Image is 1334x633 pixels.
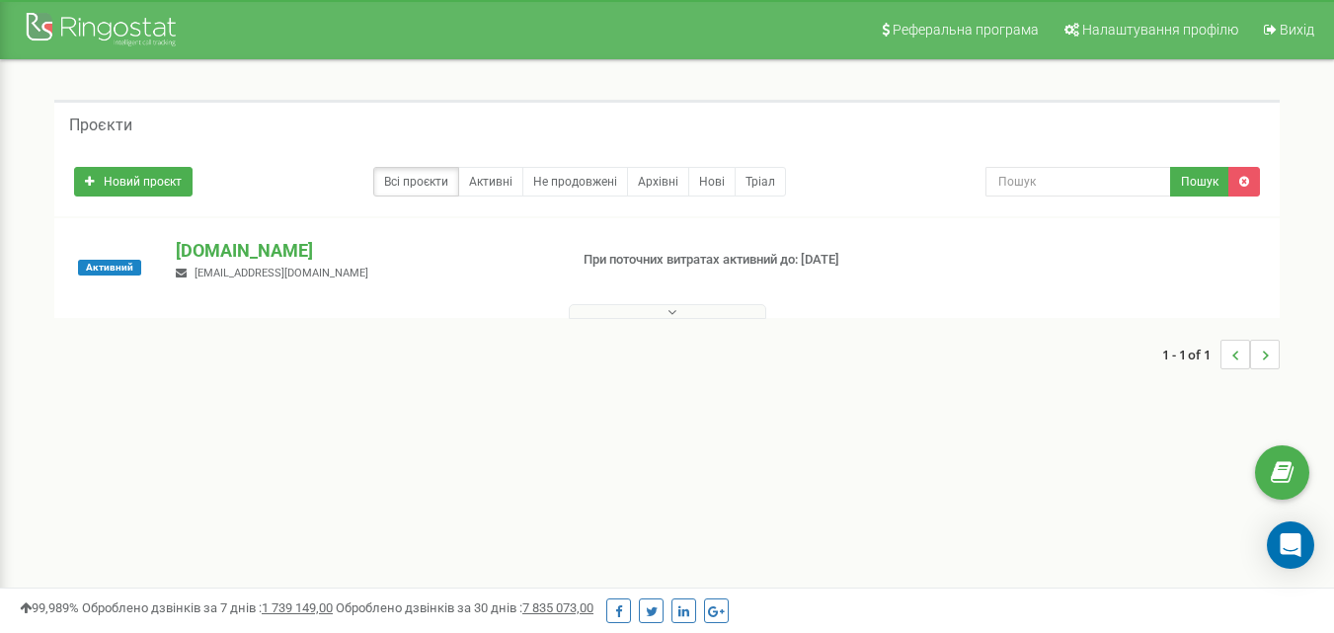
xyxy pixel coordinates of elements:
span: Оброблено дзвінків за 30 днів : [336,600,593,615]
u: 7 835 073,00 [522,600,593,615]
u: 1 739 149,00 [262,600,333,615]
span: Активний [78,260,141,276]
a: Активні [458,167,523,197]
a: Всі проєкти [373,167,459,197]
span: [EMAIL_ADDRESS][DOMAIN_NAME] [195,267,368,279]
a: Нові [688,167,736,197]
span: Реферальна програма [893,22,1039,38]
nav: ... [1162,320,1280,389]
a: Архівні [627,167,689,197]
span: 1 - 1 of 1 [1162,340,1220,369]
span: Вихід [1280,22,1314,38]
p: [DOMAIN_NAME] [176,238,551,264]
span: 99,989% [20,600,79,615]
h5: Проєкти [69,117,132,134]
input: Пошук [985,167,1171,197]
div: Open Intercom Messenger [1267,521,1314,569]
span: Налаштування профілю [1082,22,1238,38]
p: При поточних витратах активний до: [DATE] [584,251,858,270]
a: Новий проєкт [74,167,193,197]
button: Пошук [1170,167,1229,197]
span: Оброблено дзвінків за 7 днів : [82,600,333,615]
a: Не продовжені [522,167,628,197]
a: Тріал [735,167,786,197]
